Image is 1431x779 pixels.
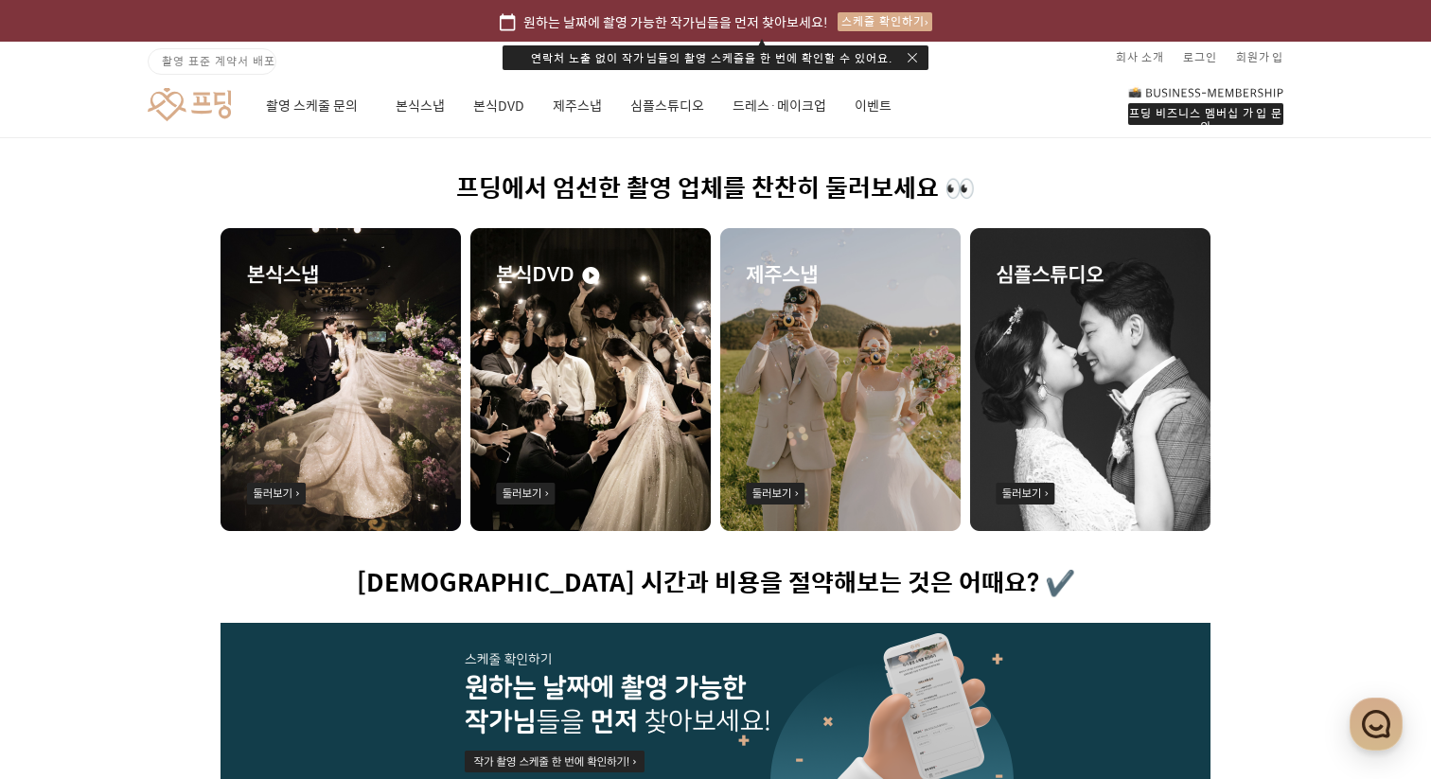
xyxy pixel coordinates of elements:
a: 프딩 비즈니스 멤버십 가입 문의 [1128,85,1283,125]
div: 프딩 비즈니스 멤버십 가입 문의 [1128,103,1283,125]
a: 제주스냅 [553,74,602,138]
a: 본식스냅 [396,74,445,138]
a: 로그인 [1183,42,1217,72]
a: 본식DVD [473,74,524,138]
h1: 프딩에서 엄선한 촬영 업체를 찬찬히 둘러보세요 👀 [221,174,1210,204]
a: 촬영 표준 계약서 배포 [148,48,276,75]
span: 원하는 날짜에 촬영 가능한 작가님들을 먼저 찾아보세요! [523,11,828,32]
a: 드레스·메이크업 [733,74,826,138]
a: 이벤트 [855,74,892,138]
span: 촬영 표준 계약서 배포 [162,52,275,69]
div: 연락처 노출 없이 작가님들의 촬영 스케줄을 한 번에 확인할 수 있어요. [503,45,928,70]
a: 회원가입 [1236,42,1283,72]
a: 회사 소개 [1116,42,1164,72]
h1: [DEMOGRAPHIC_DATA] 시간과 비용을 절약해보는 것은 어때요? ✔️ [221,569,1210,598]
div: 스케줄 확인하기 [838,12,932,31]
a: 촬영 스케줄 문의 [266,74,367,138]
a: 심플스튜디오 [630,74,704,138]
